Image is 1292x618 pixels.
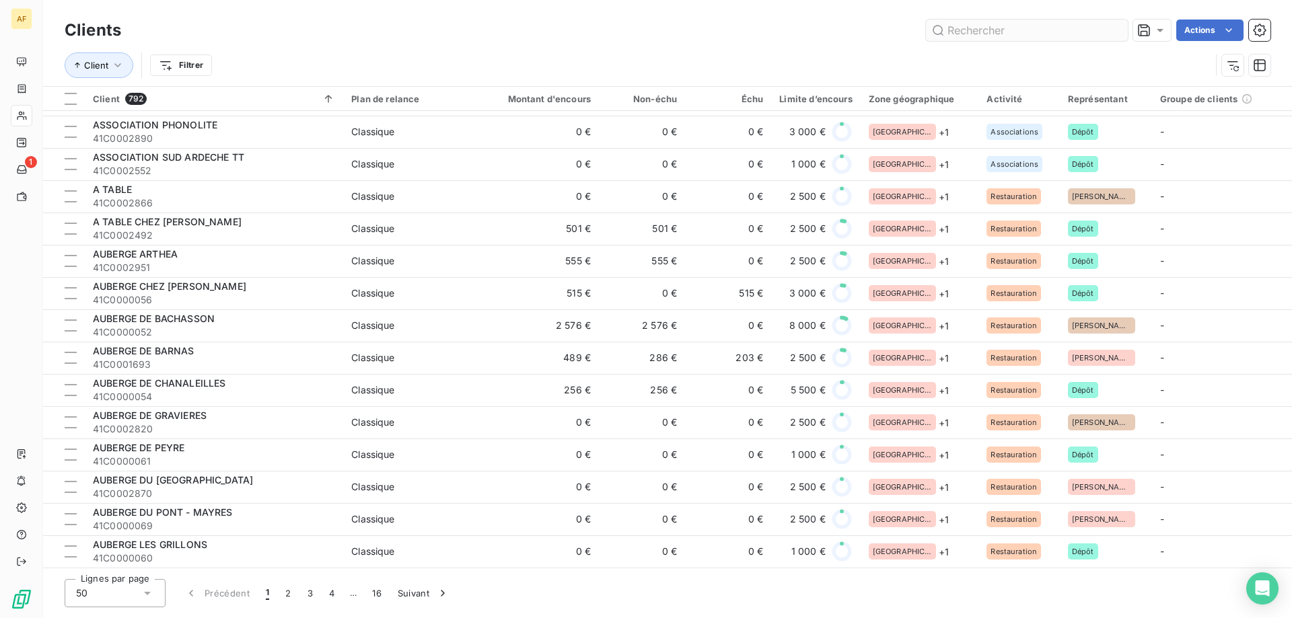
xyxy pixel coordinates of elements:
span: - [1160,545,1164,557]
td: 0 € [599,438,685,471]
span: + 1 [939,157,949,171]
input: Rechercher [926,20,1128,41]
div: Montant d'encours [491,93,591,104]
div: Classique [351,190,394,203]
td: 0 € [685,503,771,535]
span: 2 500 € [790,480,826,494]
span: - [1160,481,1164,492]
span: Restauration [991,386,1037,394]
span: [PERSON_NAME] [1072,483,1131,491]
span: 3 000 € [789,286,826,300]
td: 0 € [685,471,771,503]
span: [PERSON_NAME] [1072,354,1131,362]
span: [PERSON_NAME] [1072,515,1131,523]
img: Logo LeanPay [11,588,32,610]
span: - [1160,126,1164,137]
button: Suivant [390,579,458,607]
span: Dépôt [1072,547,1094,555]
span: 41C0002951 [93,261,335,274]
td: 2 576 € [483,309,599,342]
span: Restauration [991,321,1037,330]
span: ASSOCIATION SUD ARDECHE TT [93,151,244,163]
span: 792 [125,93,147,105]
span: [GEOGRAPHIC_DATA] [873,257,932,265]
span: [GEOGRAPHIC_DATA] [873,547,932,555]
span: Associations [991,128,1038,136]
button: Précédent [176,579,258,607]
span: AUBERGE LES GRILLONS [93,539,207,550]
span: [GEOGRAPHIC_DATA] [873,451,932,459]
span: [GEOGRAPHIC_DATA] [873,192,932,200]
span: Restauration [991,451,1037,459]
span: Restauration [991,225,1037,233]
span: AUBERGE ARTHEA [93,248,178,260]
td: 0 € [599,471,685,503]
span: [GEOGRAPHIC_DATA] [873,386,932,394]
td: 0 € [483,406,599,438]
div: Limite d’encours [779,93,852,104]
span: Restauration [991,418,1037,426]
td: 0 € [599,148,685,180]
span: [GEOGRAPHIC_DATA] [873,289,932,297]
span: 2 500 € [790,351,826,364]
span: Restauration [991,547,1037,555]
td: 256 € [599,374,685,406]
span: 41C0000056 [93,293,335,307]
span: [PERSON_NAME] [1072,321,1131,330]
span: - [1160,158,1164,169]
td: 2 576 € [599,309,685,342]
td: 501 € [483,213,599,245]
span: 41C0000069 [93,519,335,533]
td: 0 € [483,503,599,535]
span: 1 [266,586,269,600]
span: [PERSON_NAME] [1072,418,1131,426]
span: 2 500 € [790,512,826,526]
span: + 1 [939,448,949,462]
span: … [343,582,364,604]
td: 0 € [483,180,599,213]
div: Classique [351,351,394,364]
span: 41C0002890 [93,132,335,145]
span: AUBERGE DE CHANALEILLES [93,377,225,389]
span: Restauration [991,192,1037,200]
span: Restauration [991,257,1037,265]
td: 0 € [483,116,599,148]
div: Non-échu [607,93,677,104]
span: [GEOGRAPHIC_DATA] [873,225,932,233]
td: 0 € [685,213,771,245]
span: AUBERGE DE BACHASSON [93,313,215,324]
span: + 1 [939,286,949,301]
span: 41C0000052 [93,325,335,339]
button: 16 [364,579,390,607]
span: 2 500 € [790,222,826,235]
span: Dépôt [1072,289,1094,297]
span: 1 000 € [791,448,826,461]
span: 2 500 € [790,254,826,268]
span: + 1 [939,190,949,204]
span: AUBERGE CHEZ [PERSON_NAME] [93,280,246,292]
span: - [1160,287,1164,299]
td: 0 € [483,148,599,180]
span: Groupe de clients [1160,93,1238,104]
div: Classique [351,480,394,494]
span: Restauration [991,483,1037,491]
div: Open Intercom Messenger [1246,572,1279,605]
span: AUBERGE DU [GEOGRAPHIC_DATA] [93,474,253,486]
span: ASSOCIATION PHONOLITE [93,119,217,130]
span: 2 500 € [790,190,826,203]
span: 3 000 € [789,125,826,139]
span: + 1 [939,480,949,494]
span: - [1160,223,1164,234]
span: A TABLE [93,184,132,195]
div: Représentant [1068,93,1144,104]
td: 0 € [685,116,771,148]
span: + 1 [939,416,949,430]
td: 515 € [483,277,599,309]
span: 41C0002870 [93,487,335,500]
span: [GEOGRAPHIC_DATA] [873,515,932,523]
span: - [1160,352,1164,363]
td: 0 € [599,277,685,309]
span: Restauration [991,354,1037,362]
span: 2 500 € [790,416,826,429]
td: 489 € [483,342,599,374]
